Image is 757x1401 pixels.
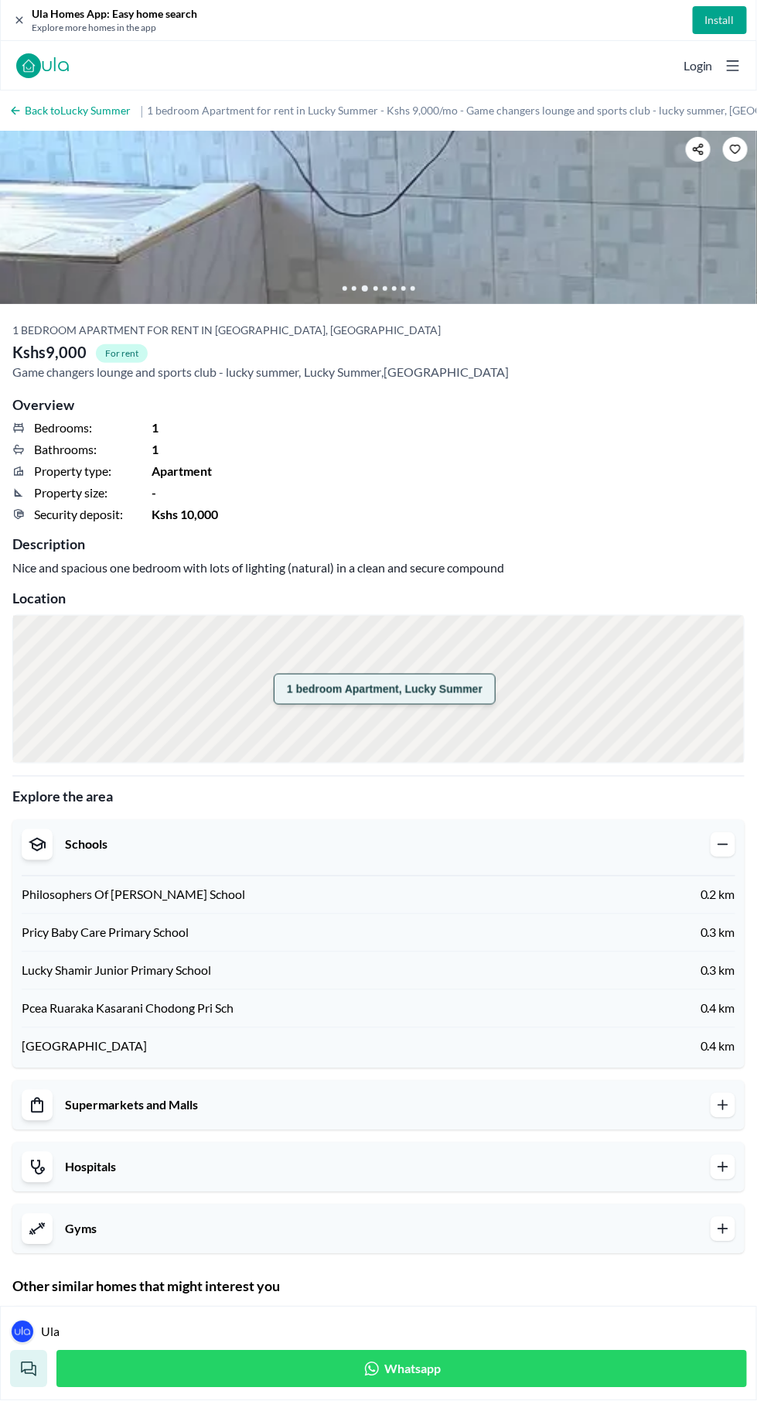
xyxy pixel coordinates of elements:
[684,56,713,75] button: Login
[56,1351,747,1388] a: Whatsapp
[287,682,483,697] span: 1 bedroom Apartment, Lucky Summer
[12,1276,280,1297] h2: Other similar homes that might interest you
[34,484,107,502] span: Property size:
[693,6,747,34] a: Install
[22,1037,147,1056] span: [GEOGRAPHIC_DATA]
[12,341,87,363] span: Kshs 9,000
[12,363,509,381] span: Game changers lounge and sports club - lucky summer , , [GEOGRAPHIC_DATA]
[304,363,381,381] a: Lucky Summer
[140,101,144,120] span: |
[11,1321,34,1344] a: Ula
[701,999,735,1018] span: 0.4 km away
[701,886,735,904] span: 0.2 km away
[152,484,156,502] span: -
[25,103,131,118] h2: Back to Lucky Summer
[96,344,148,363] span: For rent
[41,1323,60,1341] a: Ula
[56,1220,97,1239] h3: Nearby Gyms around 1 bedroom Apartment for rent in Lucky Summer, Nairobi county
[701,924,735,942] span: 0.3 km away
[152,419,159,437] span: 1
[34,440,97,459] span: Bathrooms:
[22,829,735,876] a: Schools
[22,1152,735,1183] a: Hospitals
[701,962,735,980] span: 0.3 km away
[12,558,745,578] h3: Nice and spacious one bedroom with lots of lighting (natural) in a clean and secure compound
[22,999,234,1018] span: pcea ruaraka kasarani chodong pri sch
[12,533,745,555] h2: Description
[701,1037,735,1056] span: 0.4 km away
[34,462,111,480] span: Property type:
[65,1158,116,1177] span: Hospitals
[34,505,123,524] span: Security deposit:
[12,786,745,808] h2: Explore the area
[56,835,107,854] h3: Nearby Schools around 1 bedroom Apartment for rent in Lucky Summer, Nairobi county
[22,1090,735,1121] a: Supermarkets and Malls
[65,835,107,854] span: Schools
[152,505,218,524] span: Kshs 10,000
[32,22,197,34] span: Explore more homes in the app
[22,886,245,904] span: philosophers of [PERSON_NAME] school
[12,587,745,609] h2: Location
[12,1321,33,1343] img: Ula
[3,100,137,121] a: Back toLucky Summer
[12,394,745,415] h2: Overview
[152,440,159,459] span: 1
[56,1158,116,1177] h3: Nearby Hospitals around 1 bedroom Apartment for rent in Lucky Summer, Nairobi county
[41,53,70,78] a: ula
[384,1360,441,1379] span: Whatsapp
[34,419,92,437] span: Bedrooms:
[152,462,212,480] span: Apartment
[32,6,197,22] span: Ula Homes App: Easy home search
[22,1214,735,1245] a: Gyms
[12,323,441,338] h2: 1 bedroom Apartment for rent in [GEOGRAPHIC_DATA], [GEOGRAPHIC_DATA]
[65,1096,198,1115] span: Supermarkets and Malls
[56,1096,198,1115] h3: Nearby Supermarkets and Malls around 1 bedroom Apartment for rent in Lucky Summer, Nairobi county
[22,924,189,942] span: pricy baby care primary school
[22,962,211,980] span: lucky shamir junior primary school
[65,1220,97,1239] span: Gyms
